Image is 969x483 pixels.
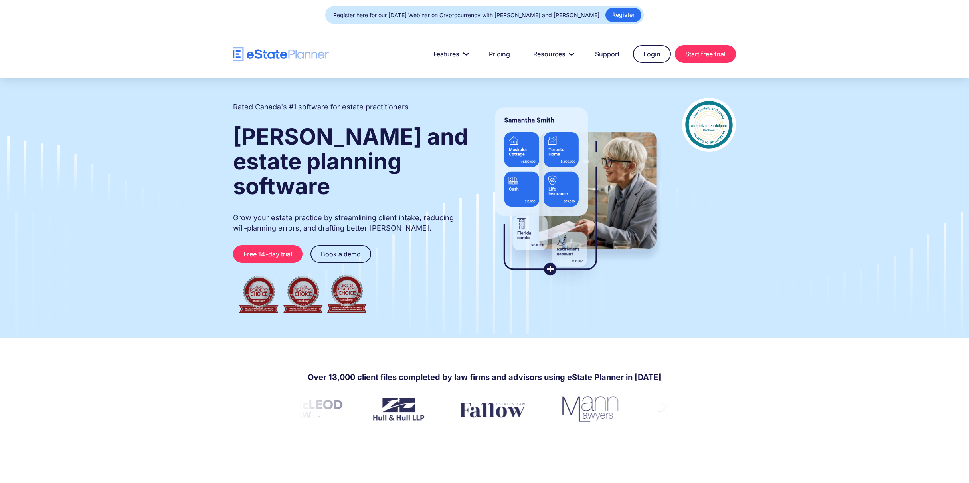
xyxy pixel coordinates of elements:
a: Resources [524,46,581,62]
h4: Over 13,000 client files completed by law firms and advisors using eState Planner in [DATE] [308,372,661,383]
p: Grow your estate practice by streamlining client intake, reducing will-planning errors, and draft... [233,213,469,233]
a: Features [424,46,475,62]
a: Start free trial [675,45,736,63]
a: Support [585,46,629,62]
a: Book a demo [310,245,371,263]
div: Register here for our [DATE] Webinar on Cryptocurrency with [PERSON_NAME] and [PERSON_NAME] [333,10,599,21]
a: home [233,47,329,61]
strong: [PERSON_NAME] and estate planning software [233,123,468,200]
a: Free 14-day trial [233,245,303,263]
a: Register [605,8,641,22]
img: estate planner showing wills to their clients, using eState Planner, a leading estate planning so... [485,98,666,286]
a: Pricing [479,46,520,62]
a: Login [633,45,671,63]
h2: Rated Canada's #1 software for estate practitioners [233,102,409,112]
